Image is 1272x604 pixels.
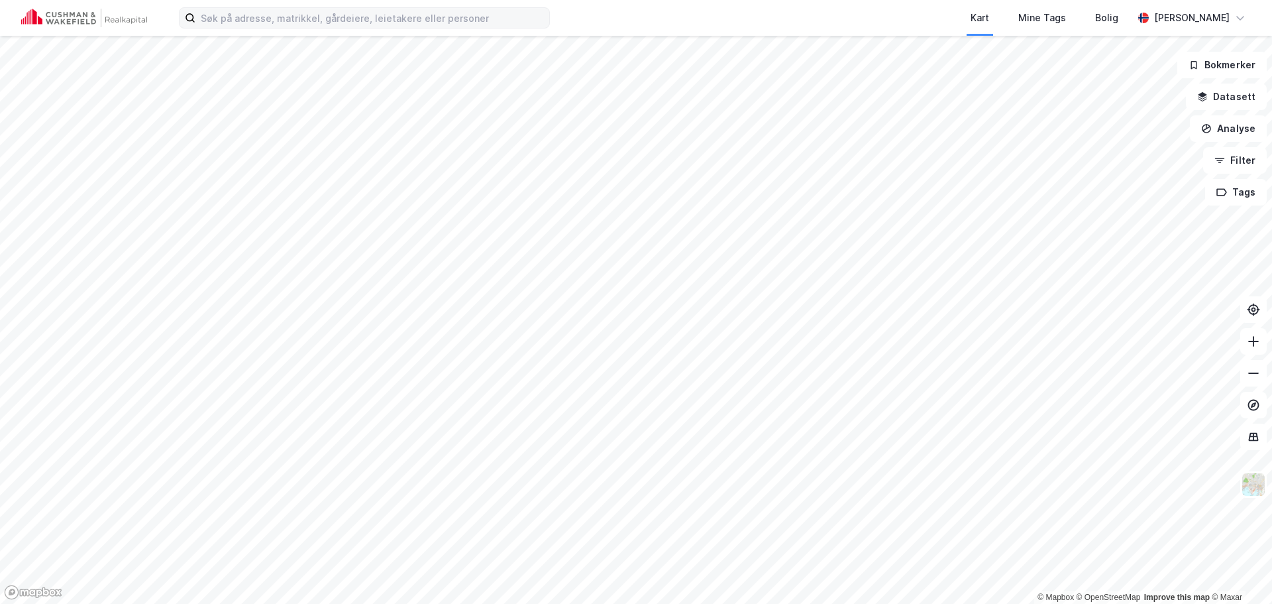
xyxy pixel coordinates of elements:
[1037,593,1074,602] a: Mapbox
[1186,84,1267,110] button: Datasett
[1154,10,1230,26] div: [PERSON_NAME]
[971,10,989,26] div: Kart
[1205,179,1267,206] button: Tags
[1177,52,1267,78] button: Bokmerker
[1144,593,1210,602] a: Improve this map
[1077,593,1141,602] a: OpenStreetMap
[1190,115,1267,142] button: Analyse
[1018,10,1066,26] div: Mine Tags
[1206,540,1272,604] iframe: Chat Widget
[4,585,62,600] a: Mapbox homepage
[21,9,147,27] img: cushman-wakefield-realkapital-logo.202ea83816669bd177139c58696a8fa1.svg
[1206,540,1272,604] div: Kontrollprogram for chat
[1203,147,1267,174] button: Filter
[1095,10,1118,26] div: Bolig
[195,8,549,28] input: Søk på adresse, matrikkel, gårdeiere, leietakere eller personer
[1241,472,1266,497] img: Z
